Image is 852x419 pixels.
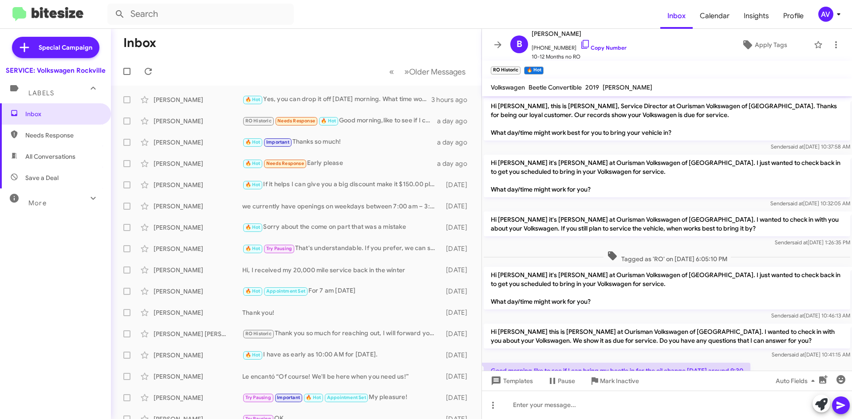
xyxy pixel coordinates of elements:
[693,3,737,29] a: Calendar
[245,182,260,188] span: 🔥 Hot
[245,395,271,400] span: Try Pausing
[123,36,156,50] h1: Inbox
[242,158,437,168] div: Early please
[242,350,442,360] div: I have as early as 10:00 AM for [DATE].
[771,143,850,150] span: Sender [DATE] 10:37:58 AM
[491,83,525,91] span: Volkswagen
[242,137,437,147] div: Thanks so much!
[442,287,474,296] div: [DATE]
[245,331,272,337] span: RO Historic
[242,372,442,381] div: Le encantó “Of course! We'll be here when you need us!”
[384,63,471,81] nav: Page navigation example
[755,37,787,53] span: Apply Tags
[277,118,315,124] span: Needs Response
[484,211,850,236] p: Hi [PERSON_NAME] it's [PERSON_NAME] at Ourisman Volkswagen of [GEOGRAPHIC_DATA]. I wanted to chec...
[437,117,474,125] div: a day ago
[818,7,833,22] div: AV
[154,202,242,211] div: [PERSON_NAME]
[769,373,825,389] button: Auto Fields
[154,266,242,274] div: [PERSON_NAME]
[154,223,242,232] div: [PERSON_NAME]
[484,98,850,141] p: Hi [PERSON_NAME], this is [PERSON_NAME], Service Director at Ourisman Volkswagen of [GEOGRAPHIC_D...
[603,83,652,91] span: [PERSON_NAME]
[437,138,474,147] div: a day ago
[107,4,294,25] input: Search
[442,202,474,211] div: [DATE]
[242,116,437,126] div: Good morning,like to see if I can bring my beetle in for the oil change [DATE] around 9:30 Thx
[154,287,242,296] div: [PERSON_NAME]
[154,308,242,317] div: [PERSON_NAME]
[491,67,521,74] small: RO Historic
[242,286,442,296] div: For 7 am [DATE]
[6,66,106,75] div: SERVICE: Volkswagen Rockville
[154,244,242,253] div: [PERSON_NAME]
[532,52,627,61] span: 10-12 Months no RO
[242,308,442,317] div: Thank you!
[242,202,442,211] div: we currently have openings on weekdays between 7:00 am – 3:00 pm and on saturdays from 8:00 am – ...
[245,352,260,358] span: 🔥 Hot
[306,395,321,400] span: 🔥 Hot
[154,138,242,147] div: [PERSON_NAME]
[442,244,474,253] div: [DATE]
[582,373,646,389] button: Mark Inactive
[772,351,850,358] span: Sender [DATE] 10:41:15 AM
[442,372,474,381] div: [DATE]
[484,363,750,388] p: Good morning,like to see if I can bring my beetle in for the oil change [DATE] around 9:30 Thx
[482,373,540,389] button: Templates
[770,200,850,207] span: Sender [DATE] 10:32:05 AM
[25,131,101,140] span: Needs Response
[788,143,804,150] span: said at
[442,393,474,402] div: [DATE]
[25,152,75,161] span: All Conversations
[484,267,850,309] p: Hi [PERSON_NAME] it's [PERSON_NAME] at Ourisman Volkswagen of [GEOGRAPHIC_DATA]. I just wanted to...
[242,180,442,190] div: If it helps I can give you a big discount make it $150.00 plus taxes for the service.
[540,373,582,389] button: Pause
[28,89,54,97] span: Labels
[660,3,693,29] a: Inbox
[154,329,242,338] div: [PERSON_NAME] [PERSON_NAME]
[242,243,442,254] div: That's understandable. If you prefer, we can schedule your appointment for January. have a great ...
[154,180,242,189] div: [PERSON_NAME]
[718,37,809,53] button: Apply Tags
[321,118,336,124] span: 🔥 Hot
[442,180,474,189] div: [DATE]
[245,288,260,294] span: 🔥 Hot
[242,392,442,403] div: My pleasure!
[384,63,399,81] button: Previous
[524,67,543,74] small: 🔥 Hot
[12,37,99,58] a: Special Campaign
[266,288,305,294] span: Appointment Set
[25,110,101,118] span: Inbox
[266,139,289,145] span: Important
[442,266,474,274] div: [DATE]
[242,94,431,105] div: Yes, you can drop it off [DATE] morning. What time would you like to arrive?
[327,395,366,400] span: Appointment Set
[489,373,533,389] span: Templates
[245,224,260,230] span: 🔥 Hot
[266,161,304,166] span: Needs Response
[789,312,804,319] span: said at
[242,222,442,232] div: Sorry about the come on part that was a mistake
[404,66,409,77] span: »
[737,3,776,29] span: Insights
[28,199,47,207] span: More
[277,395,300,400] span: Important
[245,161,260,166] span: 🔥 Hot
[484,155,850,197] p: Hi [PERSON_NAME] it's [PERSON_NAME] at Ourisman Volkswagen of [GEOGRAPHIC_DATA]. I just wanted to...
[792,239,808,246] span: said at
[558,373,575,389] span: Pause
[484,324,850,349] p: Hi [PERSON_NAME] this is [PERSON_NAME] at Ourisman Volkswagen of [GEOGRAPHIC_DATA]. I wanted to c...
[245,97,260,102] span: 🔥 Hot
[603,251,731,263] span: Tagged as 'RO' on [DATE] 6:05:10 PM
[771,312,850,319] span: Sender [DATE] 10:46:13 AM
[245,246,260,251] span: 🔥 Hot
[517,37,522,51] span: B
[154,372,242,381] div: [PERSON_NAME]
[529,83,582,91] span: Beetle Convertible
[242,266,442,274] div: Hi, I received my 20,000 mile service back in the winter
[154,393,242,402] div: [PERSON_NAME]
[811,7,842,22] button: AV
[776,3,811,29] a: Profile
